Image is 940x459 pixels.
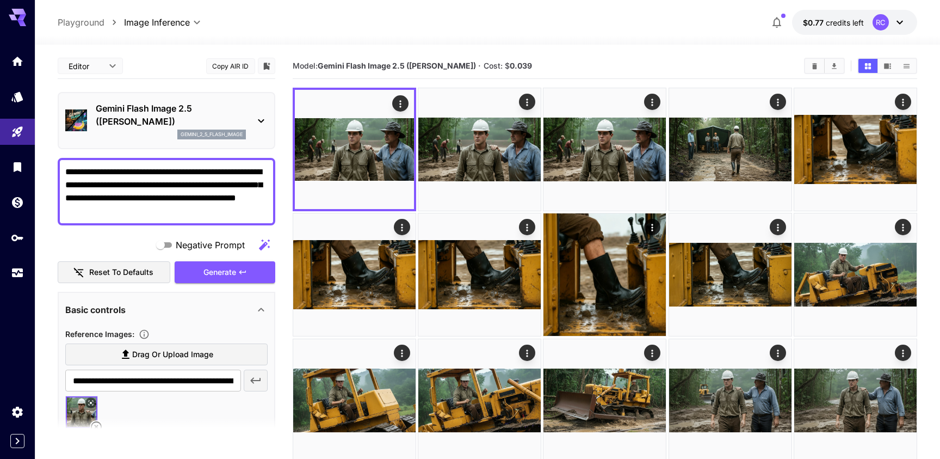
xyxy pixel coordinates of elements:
[203,266,236,279] span: Generate
[392,95,409,112] div: Actions
[805,59,824,73] button: Clear All
[794,213,917,336] img: 2Q==
[794,88,917,211] img: Z
[858,59,877,73] button: Show media in grid view
[543,88,666,211] img: 9k=
[65,97,268,144] div: Gemini Flash Image 2.5 ([PERSON_NAME])gemini_2_5_flash_image
[418,88,541,211] img: Z
[669,213,791,336] img: 9k=
[10,434,24,448] button: Expand sidebar
[58,261,171,284] button: Reset to defaults
[895,345,911,361] div: Actions
[96,102,246,128] p: Gemini Flash Image 2.5 ([PERSON_NAME])
[886,407,940,459] iframe: Chat Widget
[176,238,245,252] span: Negative Prompt
[11,160,24,174] div: Library
[293,61,476,70] span: Model:
[181,131,243,138] p: gemini_2_5_flash_image
[65,344,268,366] label: Drag or upload image
[11,90,24,103] div: Models
[318,61,476,70] b: Gemini Flash Image 2.5 ([PERSON_NAME])
[134,329,154,340] button: Upload a reference image to guide the result. This is needed for Image-to-Image or Inpainting. Su...
[11,125,24,139] div: Playground
[826,18,864,27] span: credits left
[65,297,268,323] div: Basic controls
[11,405,24,419] div: Settings
[262,59,271,72] button: Add to library
[11,195,24,209] div: Wallet
[519,219,535,235] div: Actions
[803,17,864,28] div: $0.7727
[11,231,24,244] div: API Keys
[11,54,24,68] div: Home
[58,16,104,29] a: Playground
[132,348,213,362] span: Drag or upload image
[645,94,661,110] div: Actions
[478,59,481,72] p: ·
[543,213,666,336] img: 2Q==
[65,329,134,339] span: Reference Images :
[792,10,917,35] button: $0.7727RC
[519,345,535,361] div: Actions
[804,58,845,74] div: Clear AllDownload All
[124,16,190,29] span: Image Inference
[394,219,410,235] div: Actions
[878,59,897,73] button: Show media in video view
[484,61,532,70] span: Cost: $
[770,94,786,110] div: Actions
[65,303,126,316] p: Basic controls
[418,213,541,336] img: 2Q==
[394,345,410,361] div: Actions
[825,59,844,73] button: Download All
[895,94,911,110] div: Actions
[295,90,414,209] img: 2Q==
[770,219,786,235] div: Actions
[58,16,124,29] nav: breadcrumb
[897,59,916,73] button: Show media in list view
[669,88,791,211] img: 2Q==
[11,266,24,280] div: Usage
[510,61,532,70] b: 0.039
[645,219,661,235] div: Actions
[293,213,416,336] img: 2Q==
[857,58,917,74] div: Show media in grid viewShow media in video viewShow media in list view
[895,219,911,235] div: Actions
[175,261,275,284] button: Generate
[873,14,889,30] div: RC
[69,60,102,72] span: Editor
[886,407,940,459] div: Widget de chat
[803,18,826,27] span: $0.77
[206,58,255,74] button: Copy AIR ID
[645,345,661,361] div: Actions
[770,345,786,361] div: Actions
[519,94,535,110] div: Actions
